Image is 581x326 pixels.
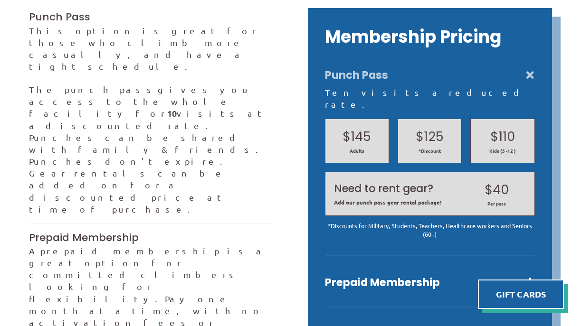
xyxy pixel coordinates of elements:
[467,181,526,199] h2: $40
[29,84,273,215] p: The punch pass
[167,108,177,119] strong: 10
[407,148,453,154] span: *Discount
[325,25,535,49] h2: Membership Pricing
[479,148,525,154] span: Kids (5 -12 )
[325,86,535,110] div: Ten visits a reduced rate.
[29,231,273,245] h3: Prepaid Membership
[29,25,273,73] p: This option is great for those who climb more casually, and have a tight schedule.
[407,128,453,146] h2: $125
[467,200,526,207] span: Per pass
[334,148,380,154] span: Adults
[29,84,267,214] span: gives you access to the whole facility for visits at a discounted rate. Punches can be shared wit...
[325,222,535,238] div: *Discounts for Military, Students, Teachers, Healthcare workers and Seniors (60+)
[334,128,380,146] h2: $145
[29,246,266,304] span: A prepaid membership is a great option for committed climbers looking for flexibility.
[334,198,459,206] span: Add our punch pass gear rental package!
[29,10,273,24] h3: Punch Pass
[334,181,459,196] h2: Need to rent gear?
[479,128,525,146] h2: $110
